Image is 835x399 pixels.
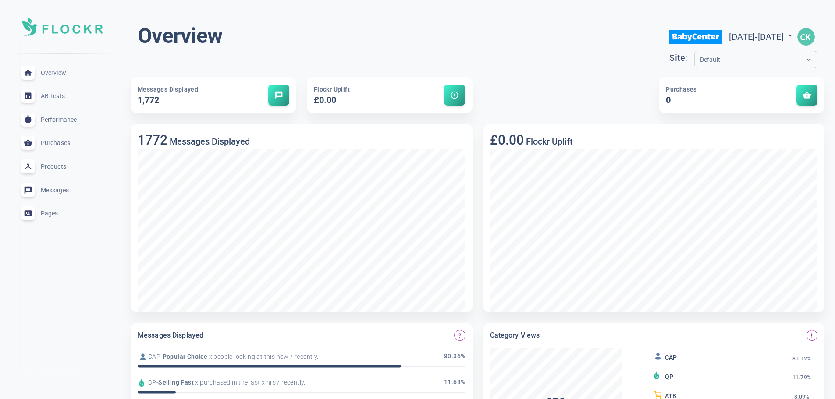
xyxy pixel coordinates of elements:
h5: 1,772 [138,94,239,106]
h5: 0 [666,94,767,106]
h6: Messages Displayed [138,330,203,341]
span: 11.79% [792,374,811,381]
span: [DATE] - [DATE] [729,32,795,42]
span: 80.12% [792,356,811,362]
a: AB Tests [7,84,117,108]
h3: 1772 [138,132,167,148]
span: QP - [148,378,158,387]
span: x purchased in the last x hrs / recently. [194,378,306,387]
span: CAP - [148,352,163,361]
div: Site: [669,51,694,65]
span: question_mark [457,333,462,338]
img: Soft UI Logo [21,18,103,36]
span: shopping_basket [803,91,811,99]
a: Overview [7,61,117,85]
a: Pages [7,201,117,225]
span: arrow_circle_up [450,91,459,99]
a: Messages [7,178,117,202]
h5: £0.00 [314,94,415,106]
a: Products [7,155,117,178]
span: message [274,91,283,99]
h1: Overview [138,23,222,49]
a: Purchases [7,131,117,155]
span: Purchases [666,86,697,93]
span: priority_high [809,333,814,338]
h6: Category Views [490,330,540,341]
h5: Messages Displayed [167,136,250,147]
span: Selling Fast [158,378,194,387]
h5: Flockr Uplift [524,136,573,147]
span: Popular Choice [163,352,208,361]
img: babycenter [669,23,722,51]
span: Flockr Uplift [314,86,350,93]
button: Which Flockr messages are displayed the most [454,330,465,341]
span: 11.68 % [444,378,465,388]
a: Performance [7,108,117,131]
span: 80.36 % [444,352,465,362]
span: Messages Displayed [138,86,198,93]
button: Message views on the category page [807,330,817,341]
span: x people looking at this now / recently. [207,352,318,361]
h3: £0.00 [490,132,524,148]
img: 72891afe4fe6c9efe9311dda18686fec [797,28,815,46]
